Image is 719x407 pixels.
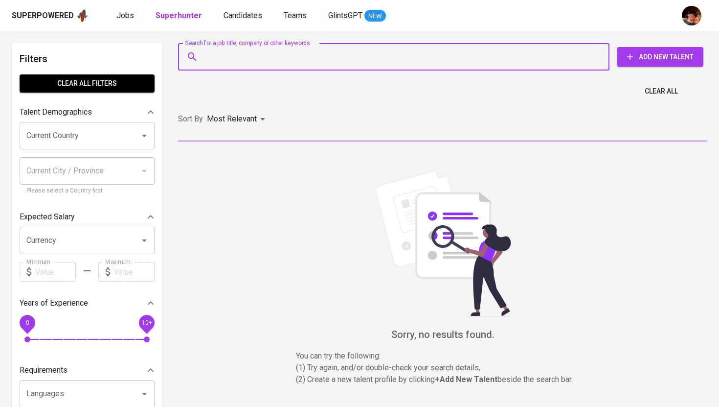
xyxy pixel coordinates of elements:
button: Clear All [641,82,682,100]
p: Requirements [20,364,67,376]
img: diemas@glints.com [682,6,701,25]
p: Years of Experience [20,297,88,309]
div: Requirements [20,360,155,380]
a: Superpoweredapp logo [12,8,89,23]
input: Value [35,262,76,282]
span: GlintsGPT [328,11,362,20]
a: Teams [284,10,309,22]
p: Most Relevant [207,113,257,125]
a: GlintsGPT NEW [328,10,386,22]
span: 0 [25,319,29,326]
span: Clear All [645,85,678,97]
span: Add New Talent [625,51,696,63]
div: Most Relevant [207,110,269,128]
p: (2) Create a new talent profile by clicking beside the search bar. [296,374,589,385]
b: Superhunter [156,11,202,20]
button: Open [137,234,151,247]
span: Teams [284,11,307,20]
div: Talent Demographics [20,102,155,122]
span: Candidates [224,11,262,20]
p: Please select a Country first [26,186,148,196]
p: Sort By [178,113,203,125]
a: Superhunter [156,10,204,22]
span: Jobs [116,11,134,20]
p: (1) Try again, and/or double-check your search details, [296,362,589,374]
input: Value [114,262,155,282]
span: 10+ [141,319,152,326]
button: Open [137,129,151,143]
button: Add New Talent [617,47,703,67]
a: Jobs [116,10,136,22]
img: app logo [76,8,89,23]
p: You can try the following : [296,350,589,362]
span: Clear All filters [27,77,147,90]
span: NEW [364,11,386,21]
p: Expected Salary [20,211,75,223]
p: Talent Demographics [20,106,92,118]
img: file_searching.svg [369,169,516,316]
b: + Add New Talent [435,375,497,384]
div: Expected Salary [20,207,155,227]
a: Candidates [224,10,264,22]
h6: Sorry, no results found. [178,327,707,342]
button: Open [137,387,151,401]
button: Clear All filters [20,74,155,93]
h6: Filters [20,51,155,67]
div: Superpowered [12,10,74,22]
div: Years of Experience [20,293,155,313]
